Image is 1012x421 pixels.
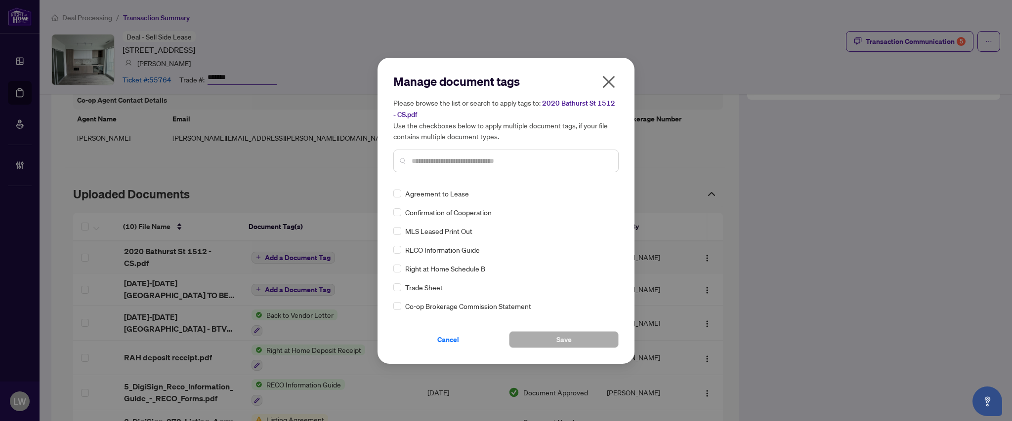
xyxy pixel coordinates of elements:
span: RECO Information Guide [405,244,480,255]
button: Open asap [972,386,1002,416]
span: Co-op Brokerage Commission Statement [405,301,531,311]
button: Cancel [393,331,503,348]
span: close [601,74,617,90]
h5: Please browse the list or search to apply tags to: Use the checkboxes below to apply multiple doc... [393,97,619,142]
span: MLS Leased Print Out [405,226,472,236]
span: Confirmation of Cooperation [405,207,492,218]
span: Right at Home Schedule B [405,263,485,274]
span: Agreement to Lease [405,188,469,199]
span: 2020 Bathurst St 1512 - CS.pdf [393,99,615,119]
button: Save [509,331,619,348]
span: Cancel [437,332,459,347]
span: Trade Sheet [405,282,443,293]
h2: Manage document tags [393,74,619,89]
